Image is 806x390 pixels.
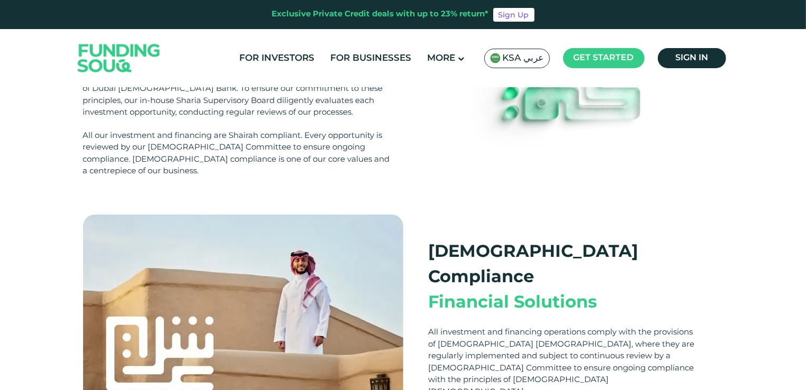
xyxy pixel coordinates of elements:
span: Get started [574,54,634,62]
a: Sign in [658,48,726,68]
img: SA Flag [490,53,501,63]
a: Sign Up [493,8,535,22]
div: [DEMOGRAPHIC_DATA] Compliance [429,240,698,291]
a: For Businesses [328,50,414,67]
img: Logo [67,32,171,85]
div: All our investment and financing are Shairah compliant. Every opportunity is reviewed by our [DEM... [83,130,395,178]
span: More [428,54,456,63]
span: Sign in [675,54,708,62]
a: For Investors [237,50,318,67]
span: KSA عربي [503,52,544,64]
div: Exclusive Private Credit deals with up to 23% return* [272,8,489,21]
div: Financial Solutions [429,291,698,316]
